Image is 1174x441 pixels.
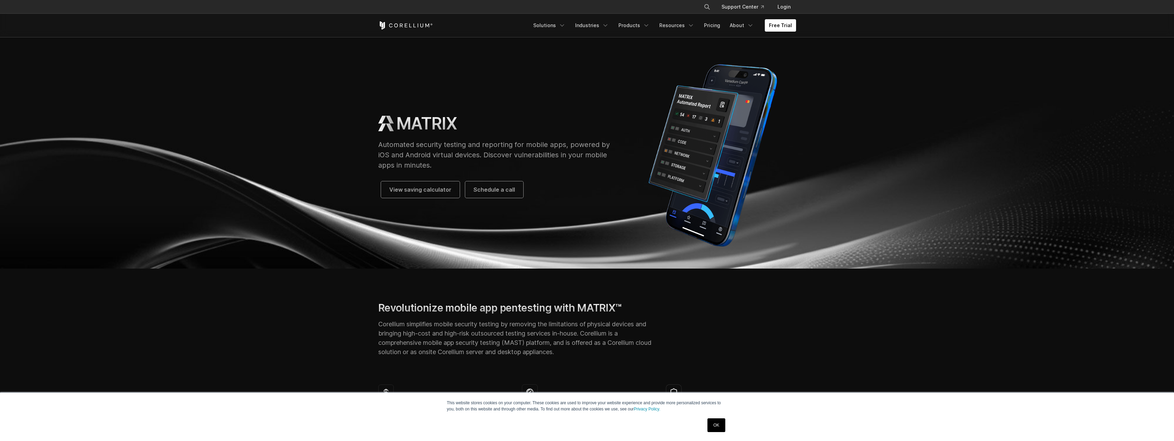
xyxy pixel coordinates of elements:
a: Resources [655,19,698,32]
div: Navigation Menu [695,1,796,13]
h1: MATRIX [396,113,457,134]
img: Corellium MATRIX automated report on iPhone showing app vulnerability test results across securit... [630,59,796,252]
img: MATRIX Logo [378,116,394,131]
a: View saving calculator [381,181,460,198]
a: OK [707,418,725,432]
a: Pricing [700,19,724,32]
a: Corellium Home [378,21,433,30]
a: Login [772,1,796,13]
img: icon--money [378,384,394,400]
p: This website stores cookies on your computer. These cookies are used to improve your website expe... [447,400,727,412]
a: About [726,19,758,32]
div: Navigation Menu [529,19,796,32]
button: Search [701,1,713,13]
a: Privacy Policy. [634,407,660,411]
a: Support Center [716,1,769,13]
h2: Revolutionize mobile app pentesting with MATRIX™ [378,302,652,314]
span: View saving calculator [389,185,451,194]
p: Corellium simplifies mobile security testing by removing the limitations of physical devices and ... [378,319,652,357]
img: icon--meter [522,384,538,400]
a: Schedule a call [465,181,523,198]
a: Solutions [529,19,570,32]
img: shield-02 (1) [666,384,682,400]
span: Schedule a call [473,185,515,194]
a: Industries [571,19,613,32]
p: Automated security testing and reporting for mobile apps, powered by iOS and Android virtual devi... [378,139,616,170]
a: Products [614,19,654,32]
a: Free Trial [765,19,796,32]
